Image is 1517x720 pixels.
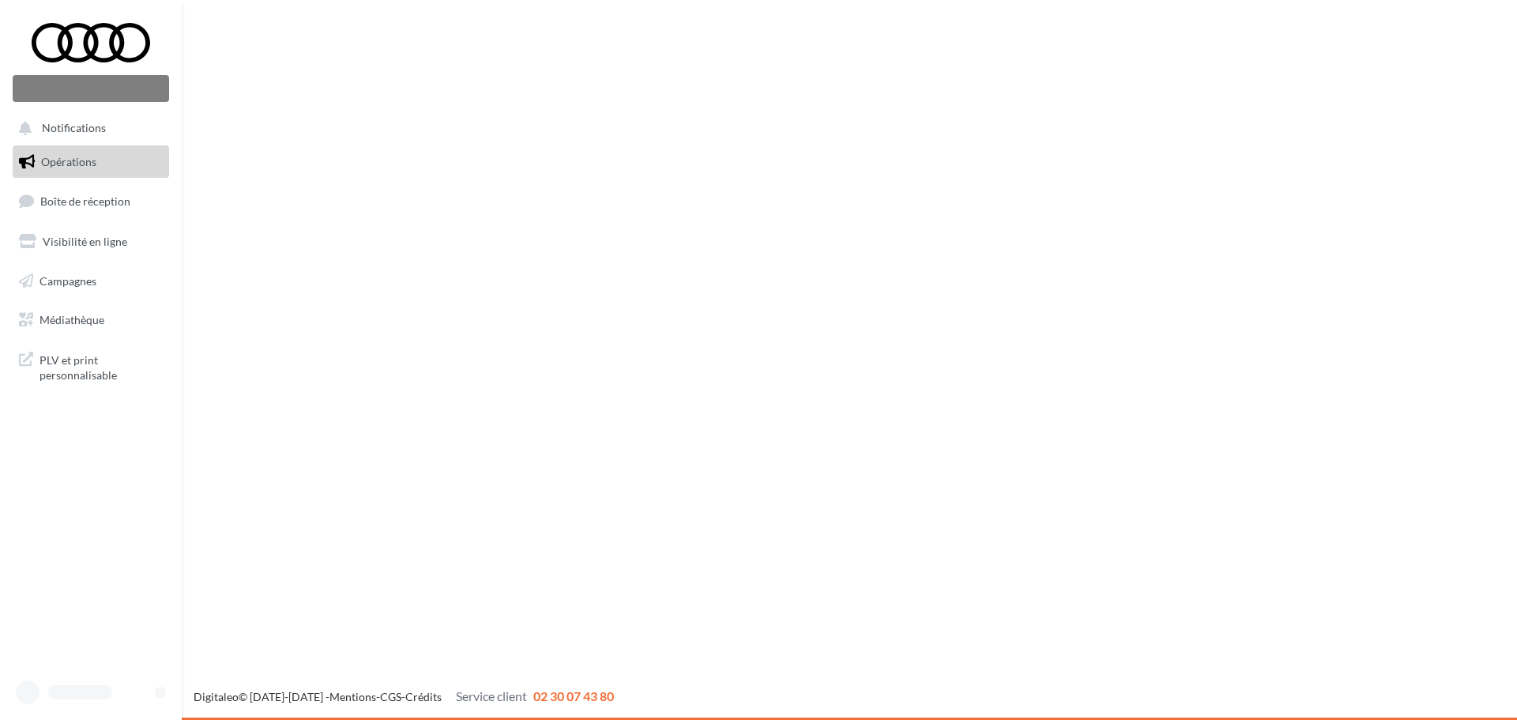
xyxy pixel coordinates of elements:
a: Médiathèque [9,303,172,337]
span: Boîte de réception [40,194,130,208]
span: © [DATE]-[DATE] - - - [194,690,614,703]
a: Boîte de réception [9,184,172,218]
a: Mentions [329,690,376,703]
a: Visibilité en ligne [9,225,172,258]
span: Campagnes [40,273,96,287]
span: Notifications [42,122,106,135]
span: 02 30 07 43 80 [533,688,614,703]
span: Opérations [41,155,96,168]
span: Service client [456,688,527,703]
a: Crédits [405,690,442,703]
a: PLV et print personnalisable [9,343,172,390]
span: Visibilité en ligne [43,235,127,248]
a: Digitaleo [194,690,239,703]
div: Nouvelle campagne [13,75,169,102]
a: Campagnes [9,265,172,298]
span: Médiathèque [40,313,104,326]
span: PLV et print personnalisable [40,349,163,383]
a: Opérations [9,145,172,179]
a: CGS [380,690,401,703]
